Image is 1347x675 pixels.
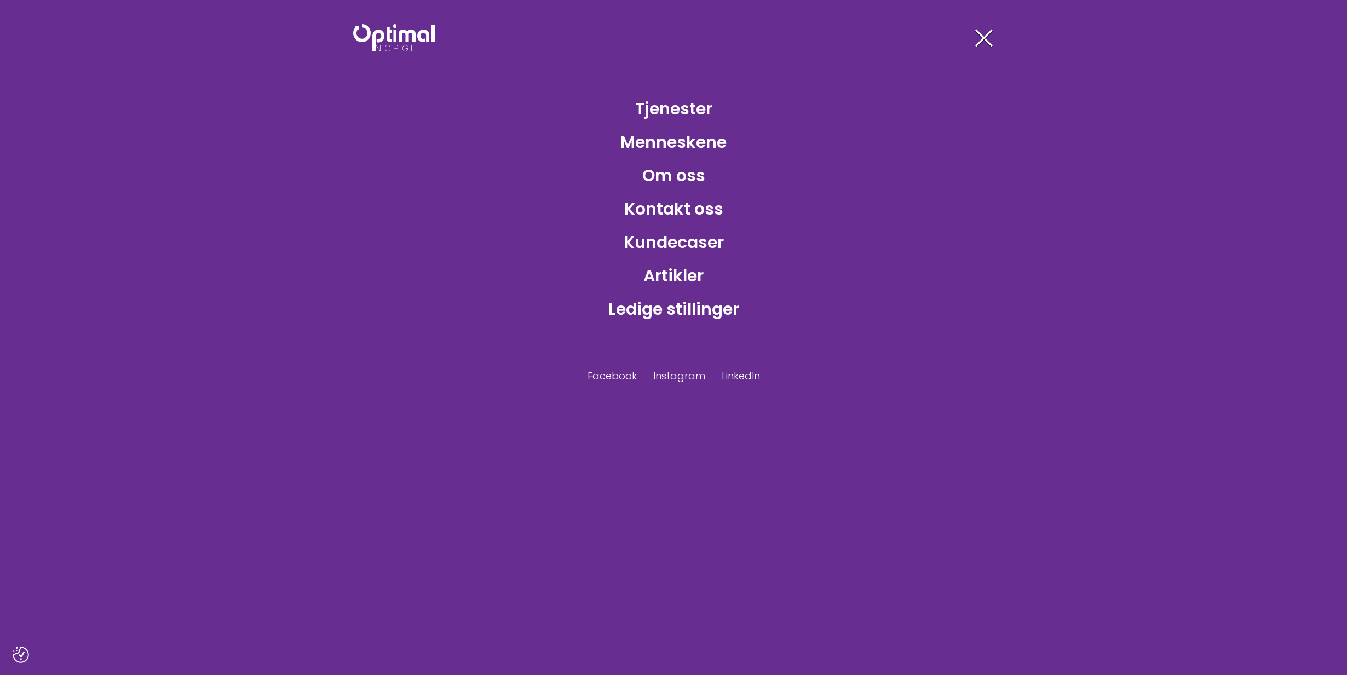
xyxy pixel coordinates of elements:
a: Ledige stillinger [600,291,748,327]
a: Instagram [653,368,705,383]
a: Om oss [634,158,714,193]
a: Kontakt oss [615,191,732,227]
img: Optimal Norge [353,24,435,51]
a: Tjenester [626,91,721,126]
a: Menneskene [612,124,735,160]
img: Revisit consent button [13,647,29,663]
a: Kundecaser [615,224,733,260]
button: Samtykkepreferanser [13,647,29,663]
a: Facebook [588,368,637,383]
a: Artikler [635,258,712,293]
a: LinkedIn [722,368,760,383]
